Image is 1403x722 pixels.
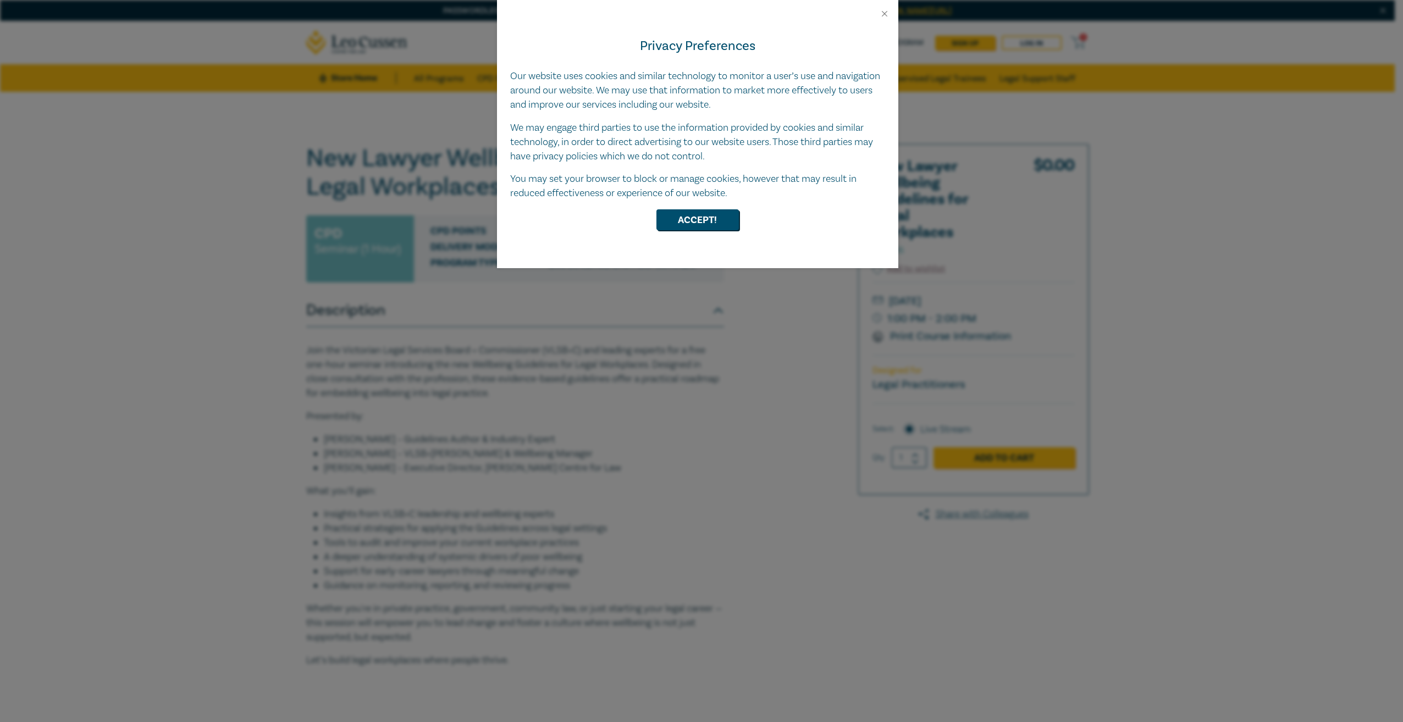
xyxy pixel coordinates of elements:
[510,172,885,201] p: You may set your browser to block or manage cookies, however that may result in reduced effective...
[510,36,885,56] h4: Privacy Preferences
[656,209,739,230] button: Accept!
[510,121,885,164] p: We may engage third parties to use the information provided by cookies and similar technology, in...
[510,69,885,112] p: Our website uses cookies and similar technology to monitor a user’s use and navigation around our...
[880,9,890,19] button: Close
